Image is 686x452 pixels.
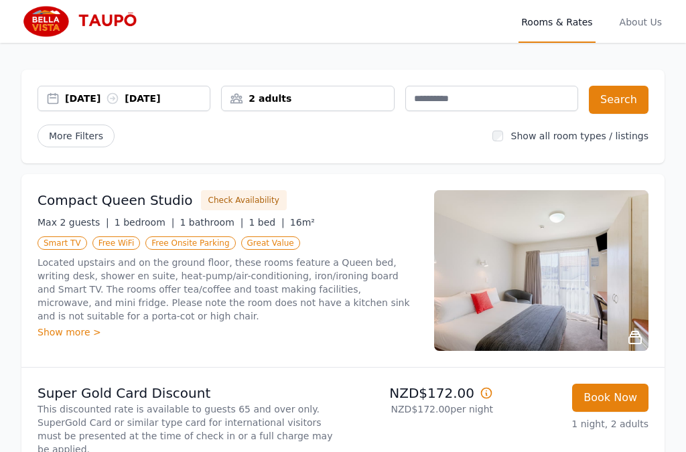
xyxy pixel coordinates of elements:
[589,86,648,114] button: Search
[180,217,243,228] span: 1 bathroom |
[241,236,300,250] span: Great Value
[201,190,287,210] button: Check Availability
[21,5,150,37] img: Bella Vista Taupo
[38,384,338,402] p: Super Gold Card Discount
[65,92,210,105] div: [DATE] [DATE]
[348,402,493,416] p: NZD$172.00 per night
[572,384,648,412] button: Book Now
[222,92,393,105] div: 2 adults
[38,217,109,228] span: Max 2 guests |
[504,417,648,431] p: 1 night, 2 adults
[249,217,284,228] span: 1 bed |
[290,217,315,228] span: 16m²
[348,384,493,402] p: NZD$172.00
[38,125,115,147] span: More Filters
[145,236,235,250] span: Free Onsite Parking
[92,236,141,250] span: Free WiFi
[38,325,418,339] div: Show more >
[38,256,418,323] p: Located upstairs and on the ground floor, these rooms feature a Queen bed, writing desk, shower e...
[511,131,648,141] label: Show all room types / listings
[115,217,175,228] span: 1 bedroom |
[38,191,193,210] h3: Compact Queen Studio
[38,236,87,250] span: Smart TV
